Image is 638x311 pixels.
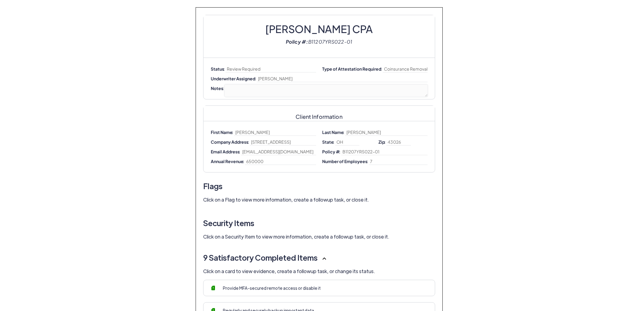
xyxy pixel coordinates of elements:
p: Click on a card to view evidence, create a followup task, or change its status. [203,268,435,275]
label: Last Name [322,129,345,136]
label: Zip [379,138,386,145]
span: B11207YRS022-01 [308,38,352,45]
label: Status [211,65,226,72]
label: Annual Revenue [211,158,245,165]
h2: [PERSON_NAME] CPA [211,18,428,27]
h4: Client Information [211,109,428,118]
label: Company Address [211,138,250,145]
label: Policy # [322,148,341,155]
label: Number of Employees [322,158,369,165]
label: State [322,138,335,145]
label: Underwriter Assigned [211,75,257,82]
p: Click on a Flag to view more information, create a followup task, or close it. [203,196,435,203]
p: Click on a Security Item to view more information, create a followup task, or close it. [203,233,435,240]
h3: Flags [203,179,435,194]
label: Email Address [211,148,241,155]
h3: 9 Satisfactory Completed Items [203,250,435,265]
h3: Security Items [203,216,435,231]
label: First Name [211,129,234,136]
label: Notes [211,85,225,92]
img: dropdown-arrow.svg [322,257,326,260]
div: Policy #: [211,36,428,48]
label: Type of Attestation Required [322,65,383,72]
